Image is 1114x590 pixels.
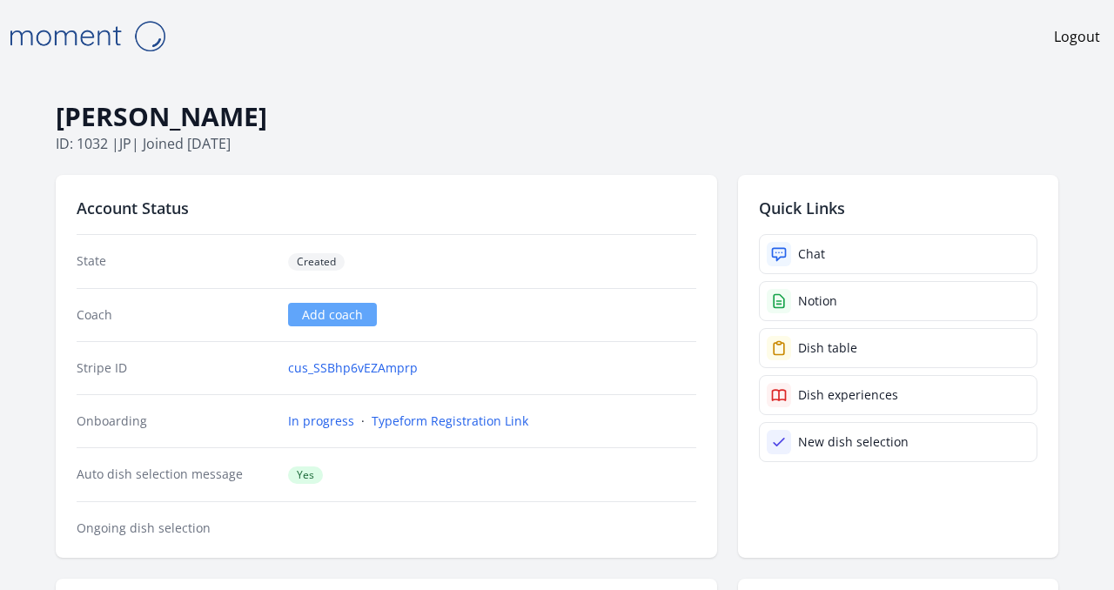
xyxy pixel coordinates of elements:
dt: Coach [77,306,274,324]
span: jp [119,134,131,153]
a: Dish experiences [759,375,1037,415]
p: ID: 1032 | | Joined [DATE] [56,133,1058,154]
a: New dish selection [759,422,1037,462]
h1: [PERSON_NAME] [56,100,1058,133]
dt: Onboarding [77,412,274,430]
div: Dish table [798,339,857,357]
div: Chat [798,245,825,263]
span: · [361,412,365,429]
h2: Account Status [77,196,696,220]
a: Dish table [759,328,1037,368]
a: Chat [759,234,1037,274]
a: Add coach [288,303,377,326]
a: cus_SSBhp6vEZAmprp [288,359,418,377]
h2: Quick Links [759,196,1037,220]
dt: State [77,252,274,271]
a: In progress [288,412,354,430]
a: Notion [759,281,1037,321]
span: Yes [288,466,323,484]
dt: Ongoing dish selection [77,520,274,537]
a: Typeform Registration Link [372,412,528,430]
dt: Auto dish selection message [77,466,274,484]
span: Created [288,253,345,271]
div: Notion [798,292,837,310]
a: Logout [1054,26,1100,47]
div: Dish experiences [798,386,898,404]
div: New dish selection [798,433,909,451]
dt: Stripe ID [77,359,274,377]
